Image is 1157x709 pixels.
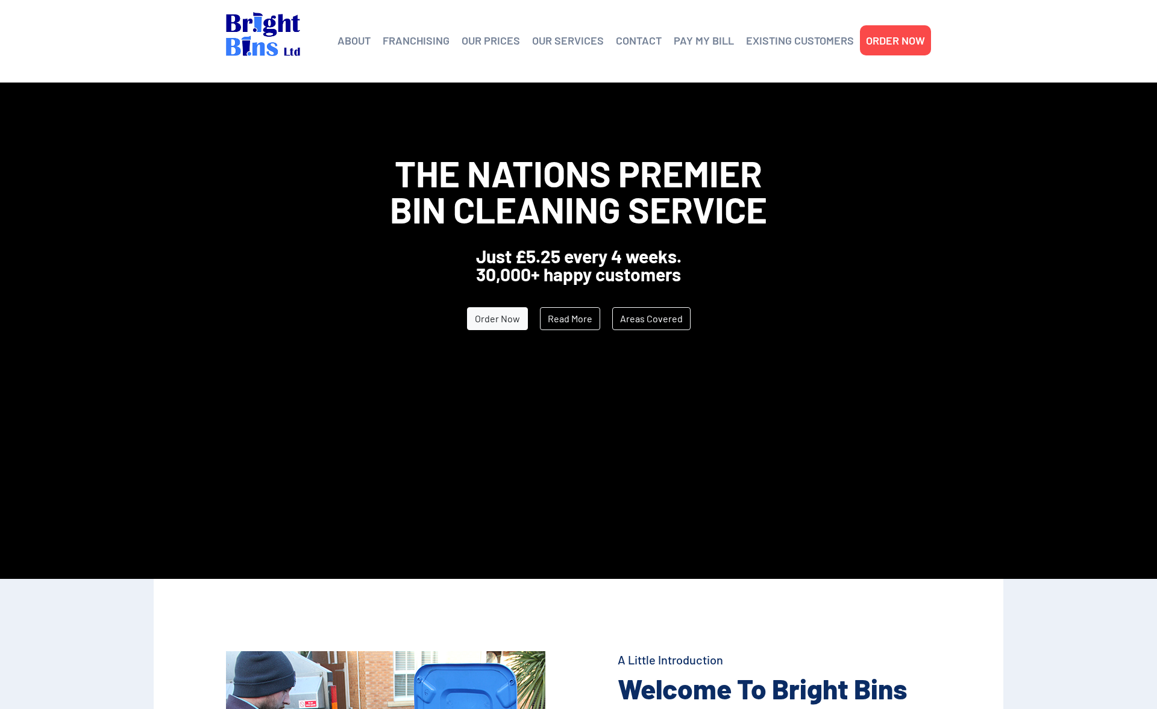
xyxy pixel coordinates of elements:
[532,31,604,49] a: OUR SERVICES
[383,31,450,49] a: FRANCHISING
[612,307,691,330] a: Areas Covered
[390,151,767,231] span: The Nations Premier Bin Cleaning Service
[337,31,371,49] a: ABOUT
[467,307,528,330] a: Order Now
[674,31,734,49] a: PAY MY BILL
[618,670,931,707] h2: Welcome To Bright Bins
[540,307,600,330] a: Read More
[616,31,662,49] a: CONTACT
[618,651,931,668] h4: A Little Introduction
[746,31,854,49] a: EXISTING CUSTOMERS
[462,31,520,49] a: OUR PRICES
[866,31,925,49] a: ORDER NOW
